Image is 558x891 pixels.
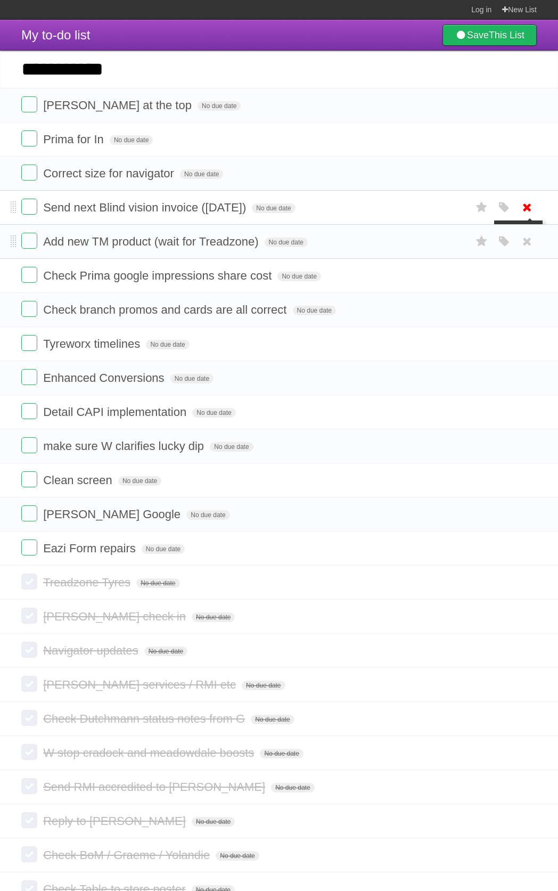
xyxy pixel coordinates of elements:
span: Check Prima google impressions share cost [43,269,274,282]
span: Tyreworx timelines [43,337,143,350]
label: Done [21,199,37,215]
span: No due date [260,749,303,758]
span: Reply to [PERSON_NAME] [43,814,188,828]
label: Done [21,642,37,658]
span: Clean screen [43,473,115,487]
span: [PERSON_NAME] services / RMI etc [43,678,239,691]
label: Done [21,539,37,555]
span: Check Dutchmann status notes from G [43,712,248,725]
label: Done [21,369,37,385]
label: Done [21,608,37,624]
span: No due date [144,647,187,656]
label: Done [21,778,37,794]
span: No due date [186,510,229,520]
span: No due date [142,544,185,554]
label: Done [21,505,37,521]
span: Prima for In [43,133,106,146]
span: [PERSON_NAME] Google [43,508,183,521]
label: Done [21,710,37,726]
span: Check BoM / Graeme / Yolandie [43,848,212,862]
span: No due date [118,476,161,486]
label: Done [21,96,37,112]
label: Done [21,471,37,487]
span: No due date [242,681,285,690]
span: No due date [277,272,321,281]
span: No due date [265,238,308,247]
label: Done [21,846,37,862]
span: No due date [146,340,189,349]
label: Done [21,676,37,692]
span: Check branch promos and cards are all correct [43,303,289,316]
span: No due date [216,851,259,861]
span: My to-do list [21,28,90,42]
label: Done [21,267,37,283]
label: Done [21,403,37,419]
span: Eazi Form repairs [43,542,138,555]
label: Done [21,301,37,317]
span: No due date [192,408,235,418]
span: [PERSON_NAME] at the top [43,99,194,112]
span: No due date [136,578,179,588]
label: Done [21,130,37,146]
label: Star task [472,233,492,250]
span: Add new TM product (wait for Treadzone) [43,235,261,248]
label: Done [21,233,37,249]
span: No due date [180,169,223,179]
span: Detail CAPI implementation [43,405,189,419]
span: make sure W clarifies lucky dip [43,439,207,453]
span: Enhanced Conversions [43,371,167,385]
label: Done [21,574,37,590]
span: No due date [192,817,235,827]
span: No due date [110,135,153,145]
label: Done [21,744,37,760]
span: Navigator updates [43,644,141,657]
span: No due date [271,783,314,792]
span: No due date [192,612,235,622]
span: No due date [293,306,336,315]
span: No due date [198,101,241,111]
span: Treadzone Tyres [43,576,133,589]
span: W stop cradock and meadowdale boosts [43,746,257,759]
label: Done [21,335,37,351]
label: Done [21,437,37,453]
b: This List [489,30,524,40]
a: SaveThis List [442,24,537,46]
span: Correct size for navigator [43,167,177,180]
span: Send next Blind vision invoice ([DATE]) [43,201,249,214]
label: Done [21,165,37,181]
span: No due date [210,442,253,452]
span: [PERSON_NAME] check in [43,610,188,623]
label: Star task [472,199,492,216]
span: No due date [251,715,294,724]
label: Done [21,812,37,828]
span: No due date [252,203,295,213]
span: No due date [170,374,214,383]
span: Send RMI accredited to [PERSON_NAME] [43,780,268,794]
